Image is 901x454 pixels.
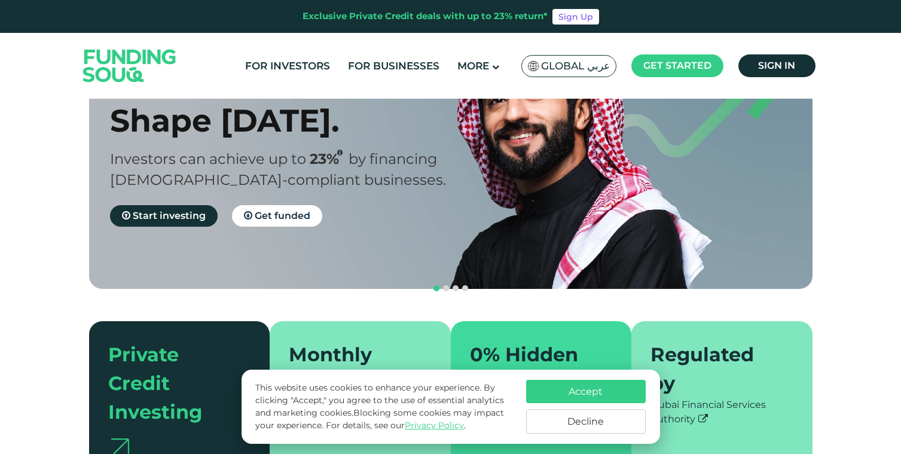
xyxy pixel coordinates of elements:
button: navigation [460,284,470,293]
span: Investors can achieve up to [110,150,306,167]
div: Regulated by [650,340,779,398]
button: navigation [432,284,441,293]
img: SA Flag [528,61,539,71]
button: navigation [441,284,451,293]
span: Sign in [758,60,795,71]
div: 0% Hidden Fees [470,340,598,398]
span: For details, see our . [326,420,466,431]
a: Sign in [738,54,816,77]
span: Global عربي [541,59,610,73]
a: Privacy Policy [405,420,464,431]
a: Start investing [110,205,218,227]
div: Exclusive Private Credit deals with up to 23% return* [303,10,548,23]
div: Monthly repayments [289,340,417,398]
div: Private Credit Investing [108,340,237,426]
div: Shape [DATE]. [110,102,472,139]
i: 23% IRR (expected) ~ 15% Net yield (expected) [337,150,343,156]
img: Logo [71,35,188,96]
span: Blocking some cookies may impact your experience. [255,407,504,431]
a: Get funded [232,205,322,227]
a: Sign Up [552,9,599,25]
button: Decline [526,409,646,434]
span: Get started [643,60,711,71]
div: Dubai Financial Services Authority [650,398,793,426]
p: This website uses cookies to enhance your experience. By clicking "Accept," you agree to the use ... [255,382,514,432]
a: For Businesses [345,56,442,76]
a: For Investors [242,56,333,76]
span: More [457,60,489,72]
span: Get funded [255,210,310,221]
span: 23% [310,150,349,167]
button: Accept [526,380,646,403]
span: Start investing [133,210,206,221]
button: navigation [451,284,460,293]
